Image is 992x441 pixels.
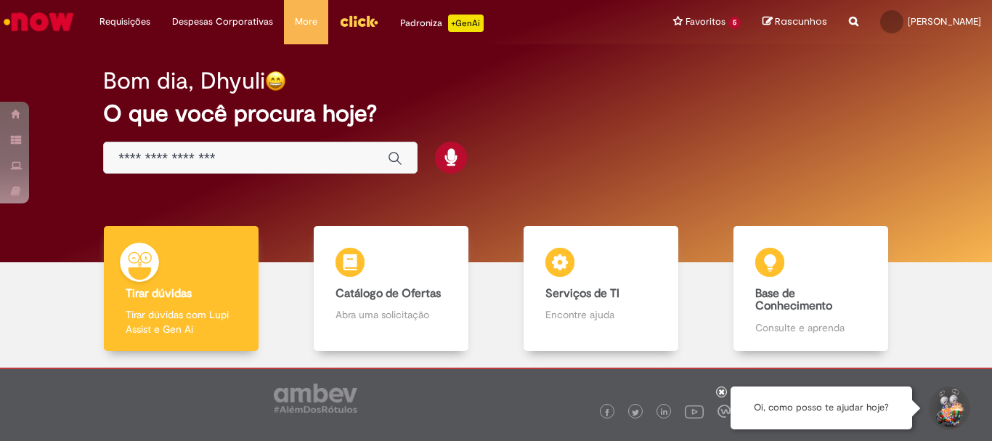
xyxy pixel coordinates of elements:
h2: O que você procura hoje? [103,101,889,126]
span: [PERSON_NAME] [908,15,981,28]
b: Catálogo de Ofertas [336,286,441,301]
h2: Bom dia, Dhyuli [103,68,265,94]
span: 5 [728,17,741,29]
p: Abra uma solicitação [336,307,446,322]
a: Tirar dúvidas Tirar dúvidas com Lupi Assist e Gen Ai [76,226,286,352]
img: logo_footer_twitter.png [632,409,639,416]
a: Base de Conhecimento Consulte e aprenda [706,226,916,352]
span: Favoritos [686,15,725,29]
img: click_logo_yellow_360x200.png [339,10,378,32]
a: Serviços de TI Encontre ajuda [496,226,706,352]
p: Tirar dúvidas com Lupi Assist e Gen Ai [126,307,236,336]
b: Base de Conhecimento [755,286,832,314]
img: logo_footer_linkedin.png [661,408,668,417]
span: Rascunhos [775,15,827,28]
div: Oi, como posso te ajudar hoje? [731,387,912,429]
p: +GenAi [448,15,484,32]
img: happy-face.png [265,70,286,92]
img: logo_footer_ambev_rotulo_gray.png [274,384,357,413]
b: Tirar dúvidas [126,286,192,301]
img: ServiceNow [1,7,76,36]
a: Rascunhos [763,15,827,29]
span: Despesas Corporativas [172,15,273,29]
img: logo_footer_facebook.png [603,409,611,416]
span: More [295,15,317,29]
a: Catálogo de Ofertas Abra uma solicitação [286,226,496,352]
img: logo_footer_youtube.png [685,402,704,421]
span: Requisições [99,15,150,29]
img: logo_footer_workplace.png [717,405,731,418]
p: Encontre ajuda [545,307,656,322]
button: Iniciar Conversa de Suporte [927,387,970,430]
b: Serviços de TI [545,286,619,301]
p: Consulte e aprenda [755,320,866,335]
div: Padroniza [400,15,484,32]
